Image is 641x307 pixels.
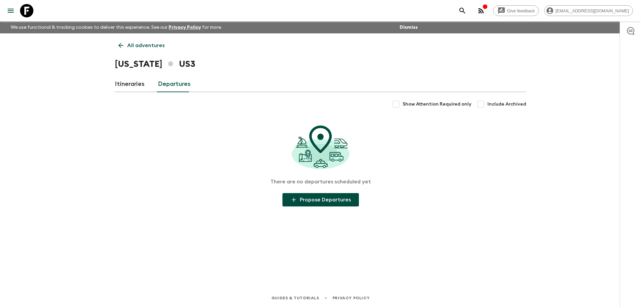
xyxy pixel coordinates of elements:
[115,57,195,71] h1: [US_STATE] US3
[403,101,471,108] span: Show Attention Required only
[158,76,191,92] a: Departures
[456,4,469,17] button: search adventures
[4,4,17,17] button: menu
[115,76,145,92] a: Itineraries
[552,8,633,13] span: [EMAIL_ADDRESS][DOMAIN_NAME]
[127,41,165,49] p: All adventures
[398,23,419,32] button: Dismiss
[271,294,319,302] a: Guides & Tutorials
[115,39,168,52] a: All adventures
[493,5,539,16] a: Give feedback
[333,294,370,302] a: Privacy Policy
[8,21,225,33] p: We use functional & tracking cookies to deliver this experience. See our for more.
[169,25,201,30] a: Privacy Policy
[503,8,539,13] span: Give feedback
[282,193,359,206] button: Propose Departures
[270,178,371,185] p: There are no departures scheduled yet
[487,101,526,108] span: Include Archived
[544,5,633,16] div: [EMAIL_ADDRESS][DOMAIN_NAME]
